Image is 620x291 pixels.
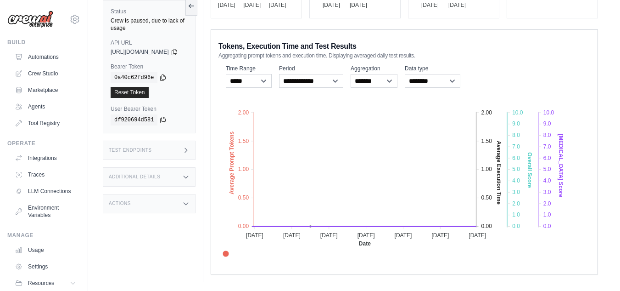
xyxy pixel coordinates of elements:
[11,116,80,131] a: Tool Registry
[279,65,343,72] label: Period
[11,200,80,223] a: Environment Variables
[7,232,80,239] div: Manage
[526,152,533,188] text: Overall Score
[543,177,551,184] tspan: 4.0
[481,223,492,229] tspan: 0.00
[543,143,551,150] tspan: 7.0
[512,189,520,195] tspan: 3.0
[11,243,80,257] a: Usage
[350,2,367,8] tspan: [DATE]
[238,223,249,229] tspan: 0.00
[111,8,188,15] label: Status
[238,138,249,144] tspan: 1.50
[109,201,131,206] h3: Actions
[11,50,80,64] a: Automations
[543,120,551,127] tspan: 9.0
[543,132,551,138] tspan: 8.0
[111,63,188,70] label: Bearer Token
[512,120,520,127] tspan: 9.0
[496,141,502,205] text: Average Execution Time
[7,140,80,147] div: Operate
[11,184,80,199] a: LLM Connections
[111,105,188,113] label: User Bearer Token
[512,109,523,116] tspan: 10.0
[226,65,272,72] label: Time Range
[448,2,466,8] tspan: [DATE]
[269,2,286,8] tspan: [DATE]
[512,166,520,172] tspan: 5.0
[109,148,152,153] h3: Test Endpoints
[357,232,375,239] tspan: [DATE]
[543,109,554,116] tspan: 10.0
[512,200,520,207] tspan: 2.0
[512,132,520,138] tspan: 8.0
[11,276,80,291] button: Resources
[481,166,492,172] tspan: 1.00
[543,189,551,195] tspan: 3.0
[238,166,249,172] tspan: 1.00
[351,65,397,72] label: Aggregation
[238,109,249,116] tspan: 2.00
[109,174,160,180] h3: Additional Details
[405,65,460,72] label: Data type
[323,2,340,8] tspan: [DATE]
[243,2,261,8] tspan: [DATE]
[7,39,80,46] div: Build
[111,48,169,56] span: [URL][DOMAIN_NAME]
[512,155,520,161] tspan: 6.0
[543,200,551,207] tspan: 2.0
[11,99,80,114] a: Agents
[481,109,492,116] tspan: 2.00
[7,11,53,28] img: Logo
[11,151,80,165] a: Integrations
[11,66,80,81] a: Crew Studio
[359,240,371,247] text: Date
[218,52,415,59] span: Aggregating prompt tokens and execution time. Displaying averaged daily test results.
[481,194,492,201] tspan: 0.50
[481,138,492,144] tspan: 1.50
[111,87,149,98] a: Reset Token
[218,41,357,52] span: Tokens, Execution Time and Test Results
[229,131,235,194] text: Average Prompt Tokens
[238,194,249,201] tspan: 0.50
[558,134,564,197] text: [MEDICAL_DATA] Score
[28,280,54,287] span: Resources
[283,232,301,239] tspan: [DATE]
[543,223,551,229] tspan: 0.0
[111,114,157,126] code: df920694d581
[431,232,449,239] tspan: [DATE]
[320,232,338,239] tspan: [DATE]
[512,143,520,150] tspan: 7.0
[11,83,80,97] a: Marketplace
[469,232,486,239] tspan: [DATE]
[111,17,188,32] div: Crew is paused, due to lack of usage
[512,211,520,218] tspan: 1.0
[111,39,188,46] label: API URL
[395,232,412,239] tspan: [DATE]
[512,177,520,184] tspan: 4.0
[218,2,235,8] tspan: [DATE]
[543,166,551,172] tspan: 5.0
[421,2,439,8] tspan: [DATE]
[574,247,620,291] iframe: Chat Widget
[543,155,551,161] tspan: 6.0
[111,72,157,83] code: 0a40c62fd96e
[512,223,520,229] tspan: 0.0
[11,167,80,182] a: Traces
[543,211,551,218] tspan: 1.0
[246,232,263,239] tspan: [DATE]
[11,259,80,274] a: Settings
